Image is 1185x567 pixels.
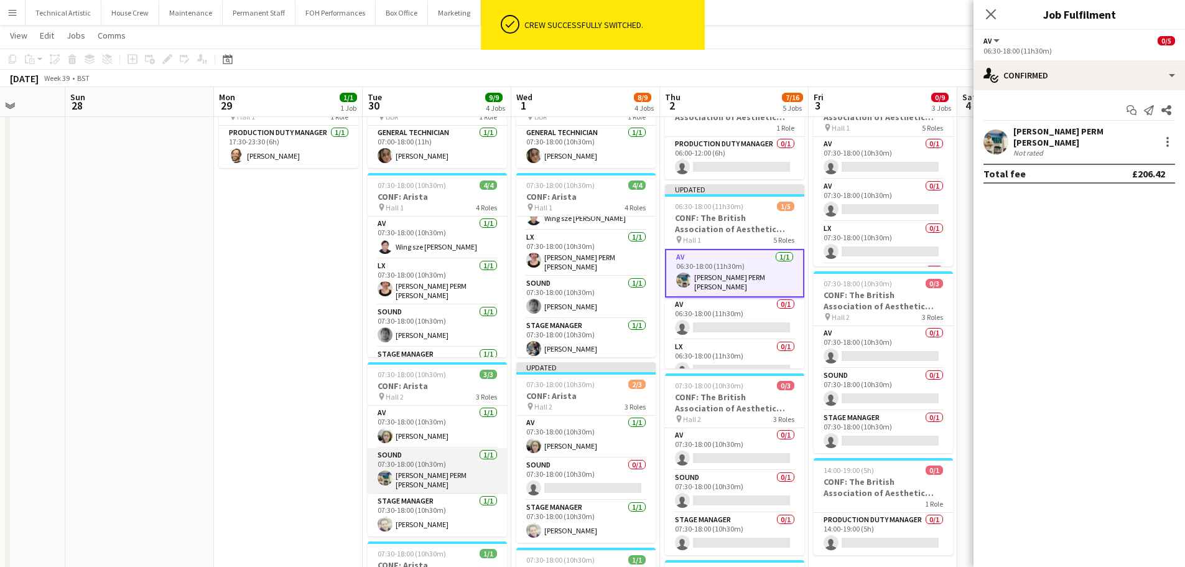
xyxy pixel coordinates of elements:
[814,264,953,306] app-card-role: Sound0/1
[368,362,507,537] div: 07:30-18:00 (10h30m)3/3CONF: Arista Hall 23 RolesAV1/107:30-18:00 (10h30m)[PERSON_NAME]Sound1/107...
[428,1,481,25] button: Marketing
[366,98,382,113] span: 30
[480,549,497,558] span: 1/1
[814,513,953,555] app-card-role: Production Duty Manager0/114:00-19:00 (5h)
[665,513,804,555] app-card-role: Stage Manager0/107:30-18:00 (10h30m)
[70,91,85,103] span: Sun
[368,173,507,357] app-job-card: 07:30-18:00 (10h30m)4/4CONF: Arista Hall 14 RolesAV1/107:30-18:00 (10h30m)Wing sze [PERSON_NAME]L...
[534,203,552,212] span: Hall 1
[10,30,27,41] span: View
[368,380,507,391] h3: CONF: Arista
[974,6,1185,22] h3: Job Fulfilment
[480,180,497,190] span: 4/4
[983,167,1026,180] div: Total fee
[814,137,953,179] app-card-role: AV0/107:30-18:00 (10h30m)
[824,466,874,475] span: 14:00-19:00 (5h)
[340,103,356,113] div: 1 Job
[665,373,804,555] div: 07:30-18:00 (10h30m)0/3CONF: The British Association of Aesthetic Plastic Surgeons Hall 23 RolesA...
[926,279,943,288] span: 0/3
[378,370,446,379] span: 07:30-18:00 (10h30m)
[40,30,54,41] span: Edit
[983,36,1001,45] button: AV
[814,179,953,222] app-card-role: AV0/107:30-18:00 (10h30m)
[516,191,656,202] h3: CONF: Arista
[516,362,656,372] div: Updated
[101,1,159,25] button: House Crew
[665,184,804,194] div: Updated
[824,279,892,288] span: 07:30-18:00 (10h30m)
[634,103,654,113] div: 4 Jobs
[1132,167,1165,180] div: £206.42
[1013,148,1046,157] div: Not rated
[219,91,235,103] span: Mon
[10,72,39,85] div: [DATE]
[516,458,656,500] app-card-role: Sound0/107:30-18:00 (10h30m)
[386,392,404,401] span: Hall 2
[368,406,507,448] app-card-role: AV1/107:30-18:00 (10h30m)[PERSON_NAME]
[628,180,646,190] span: 4/4
[814,82,953,266] app-job-card: 07:30-18:00 (10h30m)0/5CONF: The British Association of Aesthetic Plastic Surgeons Hall 15 RolesA...
[223,1,295,25] button: Permanent Staff
[516,82,656,168] div: 07:30-18:00 (10h30m)1/1CONF: Arista BBR1 RoleGeneral Technician1/107:30-18:00 (10h30m)[PERSON_NAME]
[159,1,223,25] button: Maintenance
[814,326,953,368] app-card-role: AV0/107:30-18:00 (10h30m)
[983,46,1175,55] div: 06:30-18:00 (11h30m)
[476,392,497,401] span: 3 Roles
[814,368,953,411] app-card-role: Sound0/107:30-18:00 (10h30m)
[925,499,943,508] span: 1 Role
[368,448,507,494] app-card-role: Sound1/107:30-18:00 (10h30m)[PERSON_NAME] PERM [PERSON_NAME]
[625,203,646,212] span: 4 Roles
[812,98,824,113] span: 3
[665,471,804,513] app-card-role: Sound0/107:30-18:00 (10h30m)
[782,93,803,102] span: 7/16
[814,271,953,453] app-job-card: 07:30-18:00 (10h30m)0/3CONF: The British Association of Aesthetic Plastic Surgeons Hall 23 RolesA...
[665,212,804,235] h3: CONF: The British Association of Aesthetic Plastic Surgeons
[665,82,804,179] app-job-card: 06:00-12:00 (6h)0/1CONF: The British Association of Aesthetic Plastic Surgeons1 RoleProduction Du...
[368,126,507,168] app-card-role: General Technician1/107:00-18:00 (11h)[PERSON_NAME]
[665,91,681,103] span: Thu
[516,500,656,543] app-card-role: Stage Manager1/107:30-18:00 (10h30m)[PERSON_NAME]
[665,137,804,179] app-card-role: Production Duty Manager0/106:00-12:00 (6h)
[814,458,953,555] div: 14:00-19:00 (5h)0/1CONF: The British Association of Aesthetic Plastic Surgeons1 RoleProduction Du...
[368,259,507,305] app-card-role: LX1/107:30-18:00 (10h30m)[PERSON_NAME] PERM [PERSON_NAME]
[773,415,794,424] span: 3 Roles
[219,126,358,168] app-card-role: Production Duty Manager1/117:30-23:30 (6h)[PERSON_NAME]
[516,173,656,357] div: 07:30-18:00 (10h30m)4/4CONF: Arista Hall 14 RolesAV1/107:30-18:00 (10h30m)Wing sze [PERSON_NAME]L...
[368,91,382,103] span: Tue
[35,27,59,44] a: Edit
[974,60,1185,90] div: Confirmed
[814,411,953,453] app-card-role: Stage Manager0/107:30-18:00 (10h30m)
[777,381,794,390] span: 0/3
[77,73,90,83] div: BST
[368,217,507,259] app-card-role: AV1/107:30-18:00 (10h30m)Wing sze [PERSON_NAME]
[665,391,804,414] h3: CONF: The British Association of Aesthetic Plastic Surgeons
[663,98,681,113] span: 2
[675,381,743,390] span: 07:30-18:00 (10h30m)
[524,19,700,30] div: Crew successfully switched.
[378,180,446,190] span: 07:30-18:00 (10h30m)
[516,416,656,458] app-card-role: AV1/107:30-18:00 (10h30m)[PERSON_NAME]
[516,276,656,319] app-card-role: Sound1/107:30-18:00 (10h30m)[PERSON_NAME]
[926,466,943,475] span: 0/1
[922,312,943,322] span: 3 Roles
[814,289,953,312] h3: CONF: The British Association of Aesthetic Plastic Surgeons
[486,103,505,113] div: 4 Jobs
[516,319,656,361] app-card-role: Stage Manager1/107:30-18:00 (10h30m)[PERSON_NAME]
[67,30,85,41] span: Jobs
[665,340,804,382] app-card-role: LX0/106:30-18:00 (11h30m)
[516,362,656,543] app-job-card: Updated07:30-18:00 (10h30m)2/3CONF: Arista Hall 23 RolesAV1/107:30-18:00 (10h30m)[PERSON_NAME]Sou...
[634,93,651,102] span: 8/9
[628,555,646,565] span: 1/1
[773,235,794,245] span: 5 Roles
[665,184,804,368] div: Updated06:30-18:00 (11h30m)1/5CONF: The British Association of Aesthetic Plastic Surgeons Hall 15...
[814,222,953,264] app-card-role: LX0/107:30-18:00 (10h30m)
[814,91,824,103] span: Fri
[783,103,802,113] div: 5 Jobs
[368,82,507,168] app-job-card: 07:00-18:00 (11h)1/1CONF: Arista BBR1 RoleGeneral Technician1/107:00-18:00 (11h)[PERSON_NAME]
[219,82,358,168] app-job-card: 17:30-23:30 (6h)1/1CONF: Arista G/I Hall 11 RoleProduction Duty Manager1/117:30-23:30 (6h)[PERSON...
